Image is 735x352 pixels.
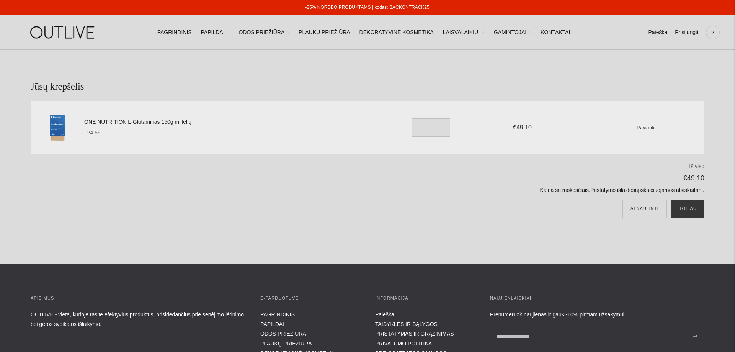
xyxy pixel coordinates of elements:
a: PAPILDAI [260,321,284,327]
button: Atnaujinti [622,200,667,218]
a: LAISVALAIKIUI [443,24,485,41]
a: ODOS PRIEŽIŪRA [238,24,289,41]
a: DEKORATYVINĖ KOSMETIKA [359,24,434,41]
img: OUTLIVE [15,19,111,46]
a: -25% NORDBO PRODUKTAMS | kodas: BACKONTRACK25 [305,5,429,10]
div: €49,10 [471,122,573,133]
button: Toliau [671,200,704,218]
a: ODOS PRIEŽIŪRA [260,331,306,337]
input: Translation missing: en.cart.general.item_quantity [412,118,450,137]
p: OUTLIVE - vieta, kurioje rasite efektyvius produktus, prisidedančius prie senėjimo lėtinimo bei g... [31,310,245,329]
a: ONE NUTRITION L-Glutaminas 150g miltelių [84,118,383,127]
p: Iš viso [266,162,704,171]
span: 2 [707,27,718,38]
a: PAGRINDINIS [157,24,192,41]
a: GAMINTOJAI [494,24,531,41]
small: Pašalinti [637,125,654,130]
h3: E-parduotuvė [260,295,360,302]
a: Pristatymo išlaidos [590,187,635,193]
a: PLAUKŲ PRIEŽIŪRA [299,24,350,41]
p: Kaina su mokesčiais. apskaičiuojamos atsiskaitant. [266,186,704,195]
img: ONE NUTRITION L-Glutaminas 150g miltelių [38,108,77,147]
h3: Naujienlaiškiai [490,295,704,302]
a: Paieška [375,311,394,318]
a: PAPILDAI [201,24,230,41]
h3: APIE MUS [31,295,245,302]
a: 2 [706,24,720,41]
a: TAISYKLĖS IR SĄLYGOS [375,321,438,327]
div: Prenumeruok naujienas ir gauk -10% pirmam užsakymui [490,310,704,319]
a: Prisijungti [675,24,698,41]
h3: INFORMACIJA [375,295,475,302]
p: €49,10 [266,172,704,184]
h1: Jūsų krepšelis [31,80,704,93]
p: _____________________ [31,334,245,344]
a: KONTAKTAI [541,24,570,41]
a: PRISTATYMAS IR GRĄŽINIMAS [375,331,454,337]
a: Paieška [648,24,667,41]
a: PLAUKŲ PRIEŽIŪRA [260,341,312,347]
a: Pašalinti [637,124,654,130]
a: PAGRINDINIS [260,311,295,318]
a: PRIVATUMO POLITIKA [375,341,432,347]
div: €24,55 [84,128,383,138]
